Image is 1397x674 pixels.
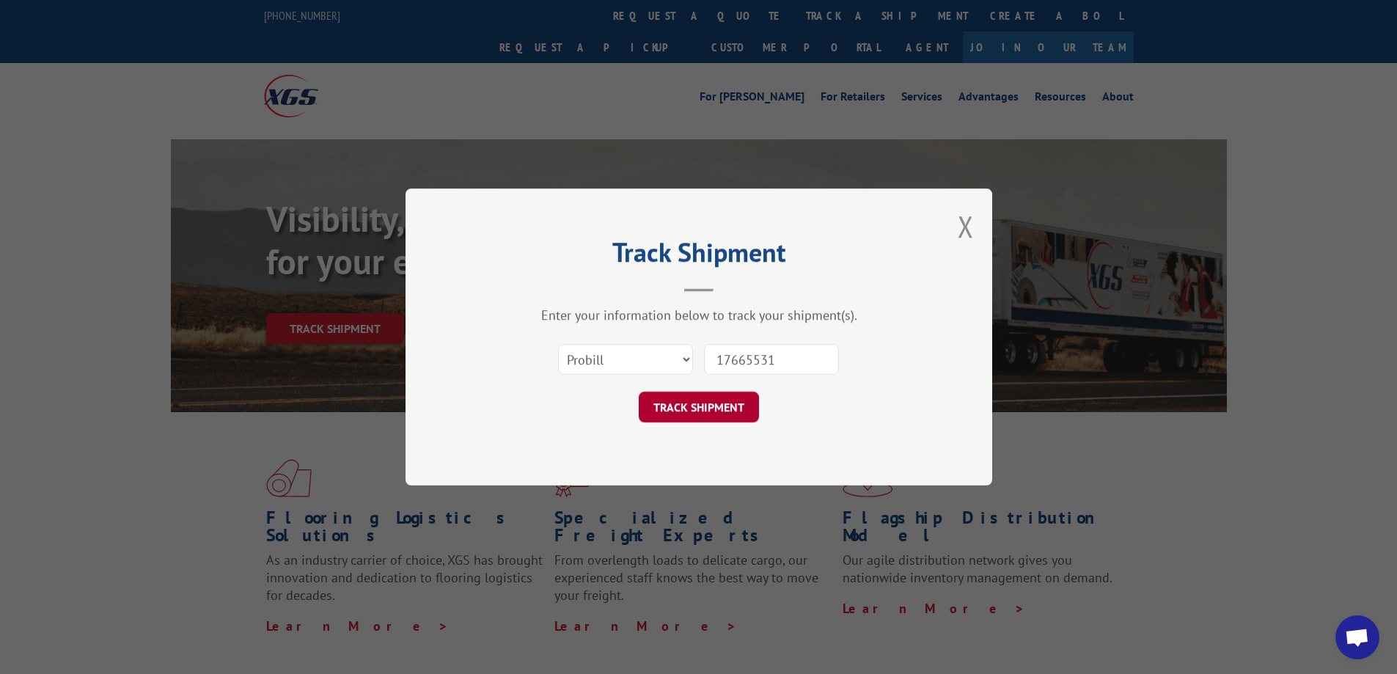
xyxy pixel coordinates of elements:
[1335,615,1379,659] div: Open chat
[479,307,919,323] div: Enter your information below to track your shipment(s).
[704,344,839,375] input: Number(s)
[958,207,974,246] button: Close modal
[479,242,919,270] h2: Track Shipment
[639,392,759,422] button: TRACK SHIPMENT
